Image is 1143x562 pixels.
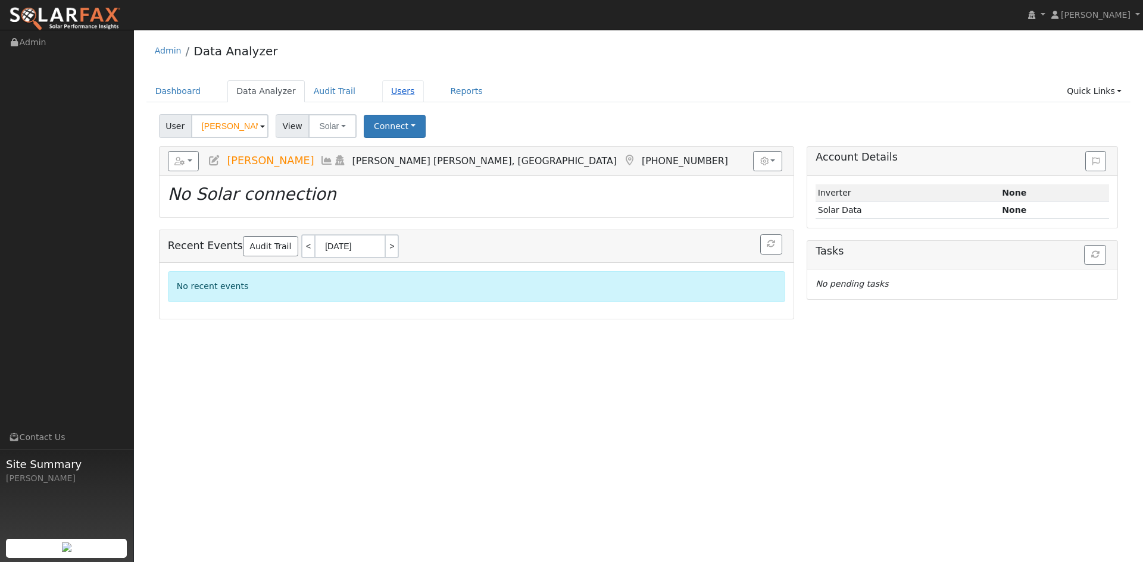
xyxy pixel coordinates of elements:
a: Edit User (31284) [208,155,221,167]
a: Login As (last Never) [333,155,346,167]
strong: None [1002,205,1026,215]
button: Refresh [760,234,782,255]
a: < [301,234,314,258]
img: retrieve [62,542,71,552]
h5: Tasks [816,245,1109,258]
a: Quick Links [1058,80,1130,102]
input: Select a User [191,114,268,138]
td: Inverter [816,184,1000,202]
span: [PHONE_NUMBER] [642,155,728,167]
a: Admin [155,46,182,55]
a: Audit Trail [305,80,364,102]
a: Reports [442,80,492,102]
span: User [159,114,192,138]
div: [PERSON_NAME] [6,472,127,485]
i: No pending tasks [816,279,888,288]
span: Site Summary [6,456,127,472]
span: [PERSON_NAME] [1061,10,1130,20]
button: Issue History [1085,151,1106,171]
a: Dashboard [146,80,210,102]
span: [PERSON_NAME] [PERSON_NAME], [GEOGRAPHIC_DATA] [352,155,617,167]
span: [PERSON_NAME] [227,155,314,167]
button: Connect [364,115,426,138]
strong: ID: null, authorized: None [1002,188,1026,197]
a: Users [382,80,424,102]
i: No Solar connection [168,184,336,204]
a: > [386,234,399,258]
a: Data Analyzer [193,44,277,58]
img: SolarFax [9,7,121,32]
a: Multi-Series Graph [320,155,333,167]
a: Map [623,155,636,167]
h5: Recent Events [168,234,785,258]
a: Audit Trail [243,236,298,256]
div: No recent events [168,271,785,302]
a: Data Analyzer [227,80,305,102]
span: View [276,114,310,138]
td: Solar Data [816,202,1000,219]
h5: Account Details [816,151,1109,164]
button: Refresh [1084,245,1106,265]
button: Solar [308,114,356,138]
